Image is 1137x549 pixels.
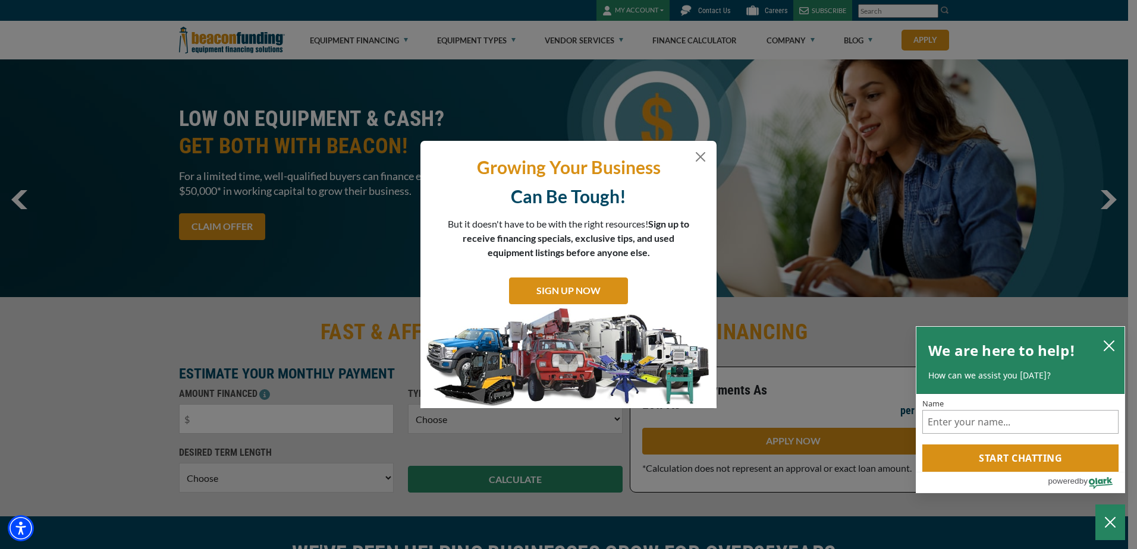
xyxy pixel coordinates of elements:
a: SIGN UP NOW [509,277,628,304]
p: But it doesn't have to be with the right resources! [447,217,690,260]
label: Name [922,400,1119,408]
h2: We are here to help! [928,339,1075,362]
p: How can we assist you [DATE]? [928,370,1113,381]
button: Close Chatbox [1095,504,1125,540]
input: Name [922,410,1119,434]
p: Can Be Tough! [429,185,708,208]
div: Accessibility Menu [8,515,34,541]
span: by [1079,474,1088,488]
span: powered [1048,474,1079,488]
button: close chatbox [1100,337,1119,354]
p: Growing Your Business [429,156,708,179]
a: Powered by Olark [1048,472,1125,493]
img: subscribe-modal.jpg [420,307,717,408]
span: Sign up to receive financing specials, exclusive tips, and used equipment listings before anyone ... [463,218,689,258]
button: Close [693,150,708,164]
button: Start chatting [922,444,1119,472]
div: olark chatbox [916,326,1125,494]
